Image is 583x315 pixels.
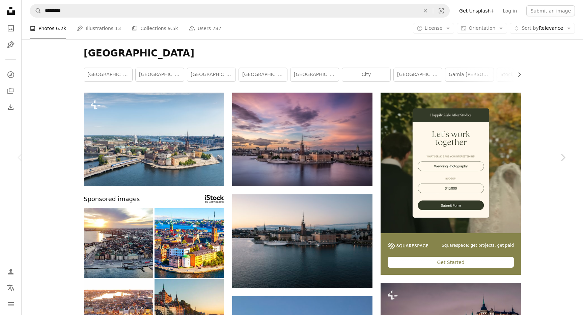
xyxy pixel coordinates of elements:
[84,208,153,278] img: Aerial view of Stockholm city center Gamla stan, Aerial panoramic view of Stockholm Gamla Stan se...
[510,23,575,34] button: Sort byRelevance
[212,25,221,32] span: 787
[455,5,499,16] a: Get Unsplash+
[543,125,583,190] a: Next
[394,68,442,81] a: [GEOGRAPHIC_DATA]
[84,194,140,204] span: Sponsored images
[4,22,18,35] a: Photos
[499,5,521,16] a: Log in
[433,4,449,17] button: Visual search
[232,93,372,186] img: photo of brown high-rise building
[84,93,224,186] img: An aerial shot of the Stockholm City Hall in Sweden
[30,4,41,17] button: Search Unsplash
[4,38,18,51] a: Illustrations
[84,136,224,142] a: An aerial shot of the Stockholm City Hall in Sweden
[189,18,221,39] a: Users 787
[30,4,450,18] form: Find visuals sitewide
[84,68,132,81] a: [GEOGRAPHIC_DATA]
[522,25,563,32] span: Relevance
[187,68,235,81] a: [GEOGRAPHIC_DATA]
[77,18,121,39] a: Illustrations 13
[4,84,18,98] a: Collections
[4,100,18,114] a: Download History
[425,25,443,31] span: License
[239,68,287,81] a: [GEOGRAPHIC_DATA]
[388,243,428,249] img: file-1747939142011-51e5cc87e3c9
[445,68,494,81] a: gamla [PERSON_NAME]
[290,68,339,81] a: [GEOGRAPHIC_DATA]
[418,4,433,17] button: Clear
[388,257,514,268] div: Get Started
[342,68,390,81] a: city
[232,238,372,244] a: scenery of a body of water beside a city
[513,68,521,81] button: scroll list to the right
[442,243,514,248] span: Squarespace: get projects, get paid
[115,25,121,32] span: 13
[457,23,507,34] button: Orientation
[522,25,538,31] span: Sort by
[4,297,18,311] button: Menu
[84,47,521,59] h1: [GEOGRAPHIC_DATA]
[526,5,575,16] button: Submit an image
[413,23,454,34] button: License
[155,208,224,278] img: Aerial panorama of Stockholm, Sweden
[232,136,372,142] a: photo of brown high-rise building
[136,68,184,81] a: [GEOGRAPHIC_DATA]
[168,25,178,32] span: 9.5k
[132,18,178,39] a: Collections 9.5k
[497,68,545,81] a: stockholm summer
[4,281,18,295] button: Language
[469,25,495,31] span: Orientation
[381,93,521,233] img: file-1747939393036-2c53a76c450aimage
[381,93,521,275] a: Squarespace: get projects, get paidGet Started
[4,68,18,81] a: Explore
[232,194,372,288] img: scenery of a body of water beside a city
[4,265,18,278] a: Log in / Sign up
